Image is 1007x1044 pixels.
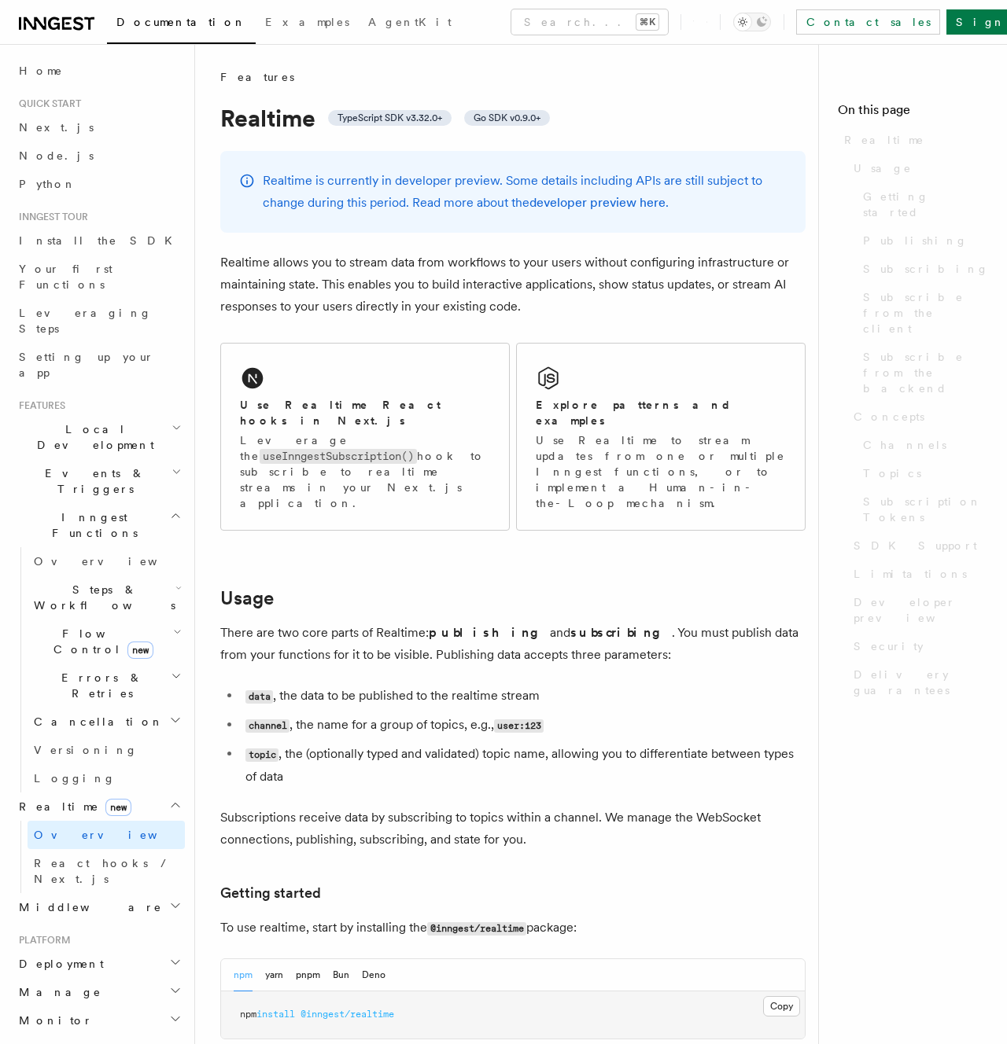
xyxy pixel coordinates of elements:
[256,1009,295,1020] span: install
[474,112,540,124] span: Go SDK v0.9.0+
[28,714,164,730] span: Cancellation
[13,984,101,1000] span: Manage
[847,154,988,182] a: Usage
[13,399,65,412] span: Features
[19,63,63,79] span: Home
[260,449,417,464] code: useInngestSubscription()
[240,432,490,511] p: Leverage the hook to subscribe to realtime streams in your Next.js application.
[13,142,185,170] a: Node.js
[847,403,988,431] a: Concepts
[13,503,185,547] button: Inngest Functions
[13,343,185,387] a: Setting up your app
[838,101,988,126] h4: On this page
[28,575,185,619] button: Steps & Workflows
[13,978,185,1006] button: Manage
[220,622,806,666] p: There are two core parts of Realtime: and . You must publish data from your functions for it to b...
[796,9,940,35] a: Contact sales
[28,670,171,701] span: Errors & Retries
[28,708,185,736] button: Cancellation
[220,104,806,132] h1: Realtime
[511,9,668,35] button: Search...⌘K
[245,719,290,733] code: channel
[13,1013,93,1028] span: Monitor
[857,459,988,487] a: Topics
[13,57,185,85] a: Home
[636,14,658,30] kbd: ⌘K
[107,5,256,44] a: Documentation
[19,351,154,379] span: Setting up your app
[494,719,544,733] code: user:123
[13,799,131,814] span: Realtime
[13,509,170,541] span: Inngest Functions
[854,566,967,582] span: Limitations
[854,160,912,176] span: Usage
[234,959,253,991] button: npm
[240,1009,256,1020] span: npm
[838,126,988,154] a: Realtime
[265,16,349,28] span: Examples
[13,792,185,821] button: Realtimenew
[28,582,175,613] span: Steps & Workflows
[28,849,185,893] a: React hooks / Next.js
[333,959,349,991] button: Bun
[28,664,185,708] button: Errors & Retries
[220,882,321,904] a: Getting started
[28,764,185,792] a: Logging
[863,261,989,277] span: Subscribing
[13,1006,185,1035] button: Monitor
[516,343,806,531] a: Explore patterns and examplesUse Realtime to stream updates from one or multiple Inngest function...
[857,283,988,343] a: Subscribe from the client
[240,397,490,428] h2: Use Realtime React hooks in Next.js
[19,149,94,162] span: Node.js
[863,349,988,396] span: Subscribe from the backend
[863,494,988,525] span: Subscription Tokens
[13,415,185,459] button: Local Development
[847,588,988,632] a: Developer preview
[19,234,182,247] span: Install the SDK
[847,531,988,560] a: SDK Support
[34,829,196,841] span: Overview
[863,437,946,453] span: Channels
[857,343,988,403] a: Subscribe from the backend
[220,69,294,85] span: Features
[368,16,452,28] span: AgentKit
[857,431,988,459] a: Channels
[844,132,924,148] span: Realtime
[245,748,278,762] code: topic
[857,487,988,531] a: Subscription Tokens
[854,594,988,626] span: Developer preview
[570,625,672,640] strong: subscribing
[13,255,185,299] a: Your first Functions
[19,178,76,190] span: Python
[13,893,185,921] button: Middleware
[241,743,806,788] li: , the (optionally typed and validated) topic name, allowing you to differentiate between types of...
[429,625,550,640] strong: publishing
[854,667,988,698] span: Delivery guarantees
[13,226,185,255] a: Install the SDK
[28,619,185,664] button: Flow Controlnew
[863,189,988,220] span: Getting started
[13,956,104,972] span: Deployment
[733,13,771,31] button: Toggle dark mode
[13,459,185,503] button: Events & Triggers
[854,409,924,425] span: Concepts
[763,996,800,1016] button: Copy
[241,714,806,737] li: , the name for a group of topics, e.g.,
[13,211,88,223] span: Inngest tour
[338,112,442,124] span: TypeScript SDK v3.32.0+
[359,5,461,42] a: AgentKit
[13,821,185,893] div: Realtimenew
[34,772,116,785] span: Logging
[28,547,185,575] a: Overview
[854,638,924,654] span: Security
[263,170,787,214] p: Realtime is currently in developer preview. Some details including APIs are still subject to chan...
[13,899,162,915] span: Middleware
[28,736,185,764] a: Versioning
[241,685,806,708] li: , the data to be published to the realtime stream
[220,807,806,851] p: Subscriptions receive data by subscribing to topics within a channel. We manage the WebSocket con...
[296,959,320,991] button: pnpm
[863,465,921,481] span: Topics
[245,690,273,704] code: data
[854,538,977,553] span: SDK Support
[34,555,196,568] span: Overview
